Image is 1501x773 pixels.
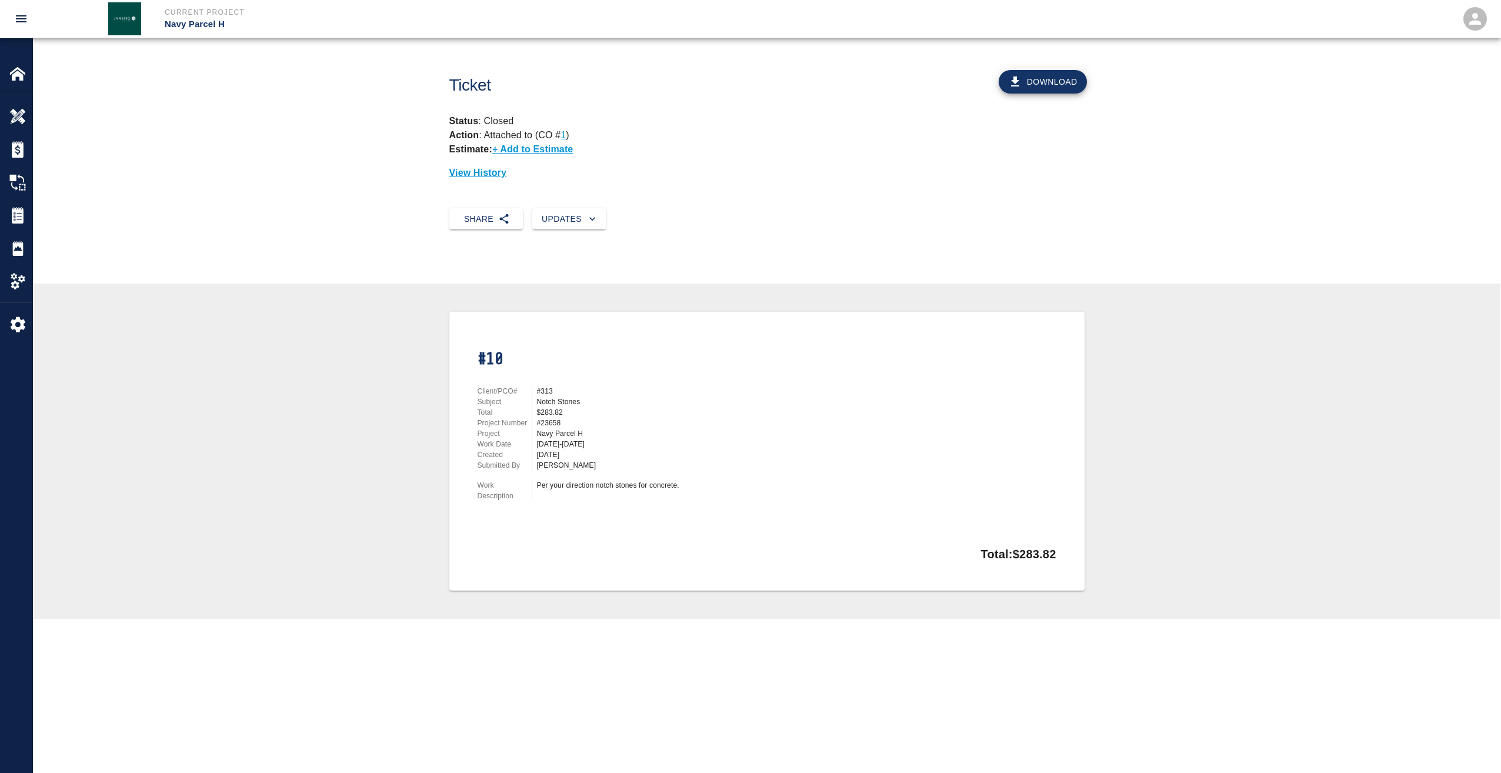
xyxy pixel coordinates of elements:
[478,349,859,369] h1: #10
[492,144,573,154] p: + Add to Estimate
[7,5,35,33] button: open drawer
[449,76,816,95] h1: Ticket
[449,116,479,126] strong: Status
[537,460,859,471] div: [PERSON_NAME]
[478,480,532,501] p: Work Description
[537,397,859,407] div: Notch Stones
[532,208,606,230] button: Updates
[999,70,1087,94] button: Download
[537,407,859,418] div: $283.82
[478,439,532,449] p: Work Date
[478,449,532,460] p: Created
[980,540,1056,563] p: Total: $283.82
[449,144,492,154] strong: Estimate:
[165,18,814,31] p: Navy Parcel H
[537,428,859,439] div: Navy Parcel H
[165,7,814,18] p: Current Project
[561,130,566,140] a: 1
[537,386,859,397] div: #313
[537,439,859,449] div: [DATE]-[DATE]
[478,397,532,407] p: Subject
[537,418,859,428] div: #23658
[449,166,1085,180] p: View History
[478,418,532,428] p: Project Number
[478,386,532,397] p: Client/PCO#
[449,130,479,140] strong: Action
[478,428,532,439] p: Project
[478,460,532,471] p: Submitted By
[449,130,569,140] p: : Attached to (CO # )
[478,407,532,418] p: Total
[108,2,141,35] img: Janeiro Inc
[537,480,859,491] div: Per your direction notch stones for concrete.
[537,449,859,460] div: [DATE]
[449,114,1085,128] p: : Closed
[449,208,523,230] button: Share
